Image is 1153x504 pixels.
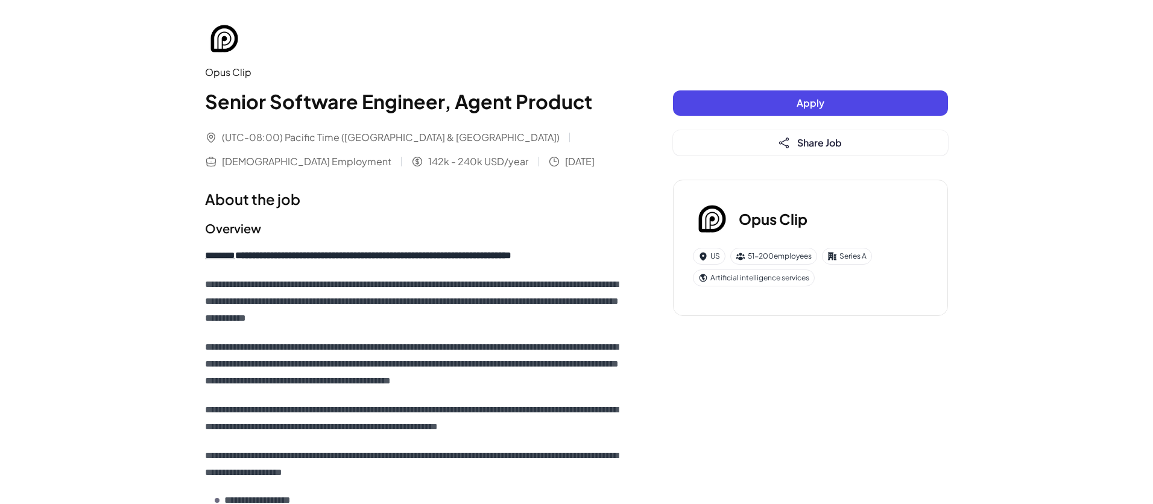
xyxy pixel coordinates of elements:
span: (UTC-08:00) Pacific Time ([GEOGRAPHIC_DATA] & [GEOGRAPHIC_DATA]) [222,130,560,145]
span: Apply [797,96,824,109]
span: Share Job [797,136,842,149]
h1: Senior Software Engineer, Agent Product [205,87,625,116]
span: [DEMOGRAPHIC_DATA] Employment [222,154,391,169]
img: Op [205,19,244,58]
div: Series A [822,248,872,265]
span: [DATE] [565,154,595,169]
div: 51-200 employees [730,248,817,265]
button: Apply [673,90,948,116]
span: 142k - 240k USD/year [428,154,528,169]
button: Share Job [673,130,948,156]
img: Op [693,200,731,238]
div: US [693,248,725,265]
h3: Opus Clip [739,208,807,230]
h2: Overview [205,219,625,238]
div: Opus Clip [205,65,625,80]
div: Artificial intelligence services [693,269,815,286]
h1: About the job [205,188,625,210]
